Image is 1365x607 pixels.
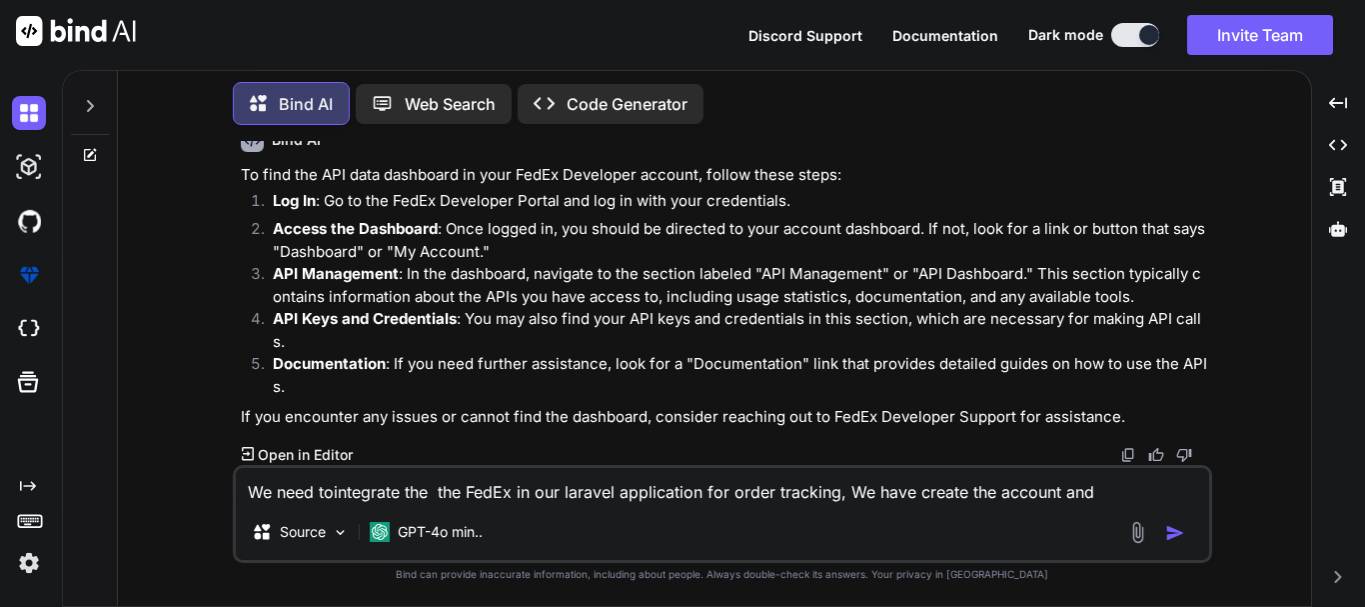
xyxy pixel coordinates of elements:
p: : Go to the FedEx Developer Portal and log in with your credentials. [273,190,1208,213]
img: Bind AI [16,16,136,46]
img: attachment [1126,521,1149,544]
p: : In the dashboard, navigate to the section labeled "API Management" or "API Dashboard." This sec... [273,263,1208,308]
img: githubDark [12,204,46,238]
button: Discord Support [748,25,862,46]
strong: API Keys and Credentials [273,309,457,328]
img: like [1148,447,1164,463]
strong: API Management [273,264,399,283]
p: If you encounter any issues or cannot find the dashboard, consider reaching out to FedEx Develope... [241,406,1208,429]
strong: Log In [273,191,316,210]
p: Source [280,522,326,542]
p: Web Search [405,92,496,116]
img: premium [12,258,46,292]
img: dislike [1176,447,1192,463]
p: GPT-4o min.. [398,522,483,542]
p: : If you need further assistance, look for a "Documentation" link that provides detailed guides o... [273,353,1208,398]
p: Bind can provide inaccurate information, including about people. Always double-check its answers.... [233,567,1212,582]
button: Documentation [892,25,998,46]
img: cloudideIcon [12,312,46,346]
img: darkAi-studio [12,150,46,184]
button: Invite Team [1187,15,1333,55]
img: settings [12,546,46,580]
span: Documentation [892,27,998,44]
span: Dark mode [1028,25,1103,45]
strong: Access the Dashboard [273,219,438,238]
img: darkChat [12,96,46,130]
img: GPT-4o mini [370,522,390,542]
p: Bind AI [279,92,333,116]
strong: Documentation [273,354,386,373]
p: Open in Editor [258,445,353,465]
span: Discord Support [748,27,862,44]
img: icon [1165,523,1185,543]
textarea: We need tointegrate the the FedEx in our laravel application for order tracking, We have create t... [236,468,1209,504]
p: : You may also find your API keys and credentials in this section, which are necessary for making... [273,308,1208,353]
p: : Once logged in, you should be directed to your account dashboard. If not, look for a link or bu... [273,218,1208,263]
img: Pick Models [332,524,349,541]
p: To find the API data dashboard in your FedEx Developer account, follow these steps: [241,164,1208,187]
img: copy [1120,447,1136,463]
p: Code Generator [567,92,687,116]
